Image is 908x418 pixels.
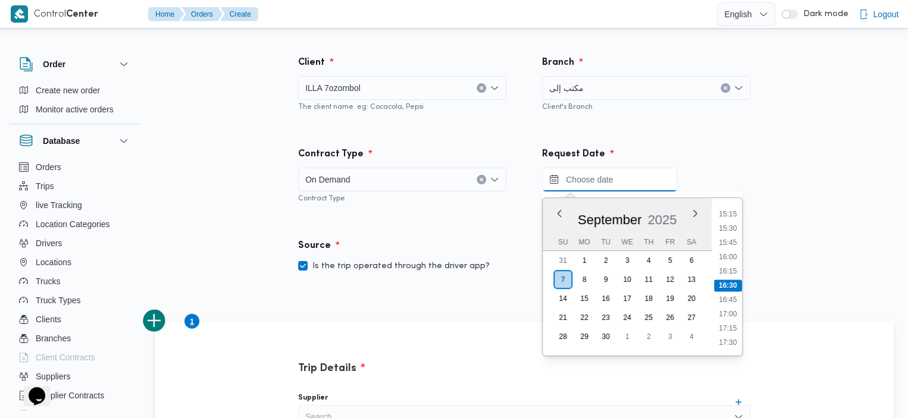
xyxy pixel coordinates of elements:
button: Clear input [477,175,486,184]
button: Open list of options [490,175,499,184]
button: Clear input [721,83,730,93]
button: Home [148,7,184,21]
button: Suppliers [14,367,136,386]
div: Su [553,234,572,250]
button: add trip [143,309,167,333]
div: day-7 [553,270,572,289]
div: Fr [660,234,680,250]
div: Contract Type [298,191,506,203]
button: Page 1 of 1 [184,314,199,329]
div: day-4 [682,327,701,346]
div: day-4 [639,251,658,270]
div: Th [639,234,658,250]
div: Branch [542,56,574,70]
div: Request Date [542,147,605,162]
div: day-29 [575,327,594,346]
div: day-22 [575,308,594,327]
button: Create suppliers [727,390,750,414]
li: 16:45 [714,294,741,306]
h3: Order [43,57,65,71]
div: day-3 [618,251,637,270]
div: Button. Open the month selector. September is currently selected. [577,212,643,228]
button: Order [19,57,131,71]
span: Dark mode [798,10,848,19]
span: Truck Types [36,293,80,307]
div: Button. Open the year selector. 2025 is currently selected. [647,212,677,228]
button: Open list of options [734,83,743,93]
button: Clients [14,310,136,329]
span: Branches [36,331,71,345]
div: day-12 [660,270,680,289]
div: The client name. eg: Cocacola, Pepsi [298,100,506,112]
b: Center [66,10,98,19]
li: 16:30 [714,279,742,291]
div: day-28 [553,327,572,346]
li: 15:15 [714,208,741,220]
div: day-19 [660,289,680,308]
button: Orders [14,158,136,177]
span: Drivers [36,236,62,250]
span: Supplier Contracts [36,388,104,403]
div: day-2 [596,251,615,270]
button: Next month [690,209,700,218]
div: day-2 [639,327,658,346]
div: day-20 [682,289,701,308]
div: day-30 [596,327,615,346]
div: day-27 [682,308,701,327]
div: day-31 [553,251,572,270]
span: Client Contracts [36,350,95,364]
div: day-6 [682,251,701,270]
span: 1 [190,314,194,328]
span: Monitor active orders [36,102,114,117]
span: مكتب إلى [549,81,584,94]
li: 16:15 [714,265,741,277]
li: 15:45 [714,237,741,249]
button: Trucks [14,272,136,291]
div: day-3 [660,327,680,346]
span: Clients [36,312,61,326]
span: Logout [873,7,898,21]
button: Create new order [14,81,136,100]
button: Clear input [477,83,486,93]
div: Mo [575,234,594,250]
div: day-18 [639,289,658,308]
span: Create new order [36,83,100,98]
ul: Trips pagination [184,314,202,329]
button: Location Categories [14,215,136,234]
div: day-21 [553,308,572,327]
div: day-10 [618,270,637,289]
div: month-2025-09 [552,251,702,346]
button: Locations [14,253,136,272]
button: Supplier Contracts [14,386,136,405]
div: Client [298,56,325,70]
button: Logout [854,2,903,26]
button: Truck Types [14,291,136,310]
iframe: chat widget [12,370,50,406]
li: 17:15 [714,322,741,334]
div: day-17 [618,289,637,308]
button: live Tracking [14,196,136,215]
h3: Database [43,134,80,148]
span: On Demand [305,172,350,186]
input: Press the down key to enter a popover containing a calendar. Press the escape key to close the po... [542,168,677,191]
div: Client's Branch [542,100,750,112]
div: day-25 [639,308,658,327]
button: Orders [181,7,223,21]
div: Source [298,239,331,253]
button: Database [19,134,131,148]
h3: Trip Details [298,363,356,375]
div: day-11 [639,270,658,289]
div: day-5 [660,251,680,270]
span: Suppliers [36,369,70,384]
div: day-24 [618,308,637,327]
img: X8yXhbKr1z7QwAAAABJRU5ErkJggg== [11,5,28,23]
span: 2025 [647,212,677,227]
label: Supplier [298,393,328,403]
span: Location Categories [36,217,110,231]
div: day-1 [575,251,594,270]
span: Trips [36,179,54,193]
div: day-16 [596,289,615,308]
button: Open list of options [490,83,499,93]
div: day-1 [618,327,637,346]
